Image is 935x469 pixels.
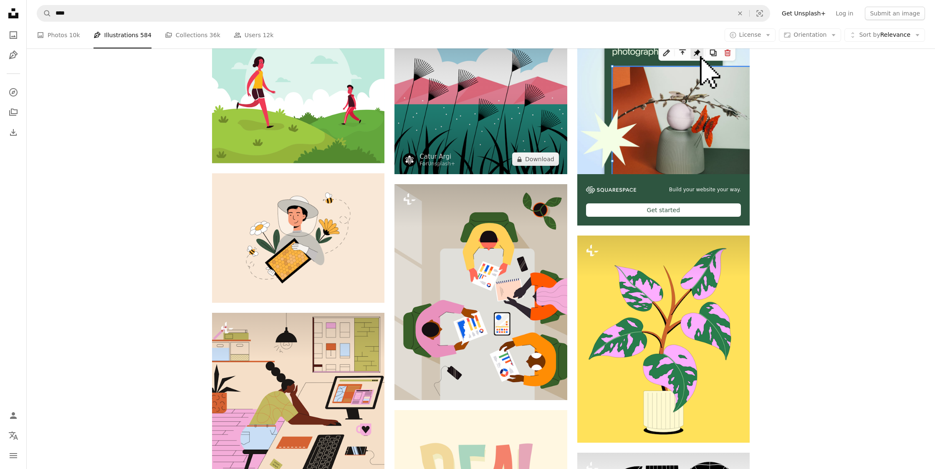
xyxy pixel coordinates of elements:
button: Download [512,152,559,166]
span: 10k [69,30,80,40]
a: Collections [5,104,22,121]
button: Search Unsplash [37,5,51,21]
a: couple walking in the camp car free day [212,79,384,86]
button: Visual search [750,5,770,21]
button: Sort byRelevance [844,28,925,42]
a: Catur Argi [419,152,455,161]
button: License [725,28,776,42]
a: Collections 36k [165,22,220,48]
a: Photos 10k [37,22,80,48]
a: Log in / Sign up [5,407,22,424]
img: file-1723602894256-972c108553a7image [577,2,750,174]
a: Photos [5,27,22,43]
span: Build your website your way. [669,186,741,193]
a: Unsplash+ [427,161,455,167]
button: Orientation [779,28,841,42]
button: Clear [731,5,749,21]
a: a person sitting at a desk with a computer [212,424,384,431]
a: Build your website your way.Get started [577,2,750,226]
span: Relevance [859,31,910,39]
a: A potted plant with green leaves on a yellow background [577,335,750,342]
span: 36k [210,30,220,40]
span: Sort by [859,31,880,38]
div: For [419,161,455,167]
a: Users 12k [234,22,274,48]
button: Language [5,427,22,444]
a: Home — Unsplash [5,5,22,23]
div: Get started [586,203,741,217]
button: Menu [5,447,22,464]
span: Orientation [793,31,826,38]
img: A potted plant with green leaves on a yellow background [577,236,750,443]
a: Log in [831,7,858,20]
span: License [739,31,761,38]
a: Get Unsplash+ [777,7,831,20]
span: 12k [263,30,273,40]
img: A beekeeper holds a honeycomb, surrounded by bees. [212,173,384,303]
img: a group of people sitting around a table [394,184,567,400]
a: A field with tall grass and pink hills in the background [394,84,567,91]
a: Illustrations [5,47,22,63]
a: Explore [5,84,22,101]
a: Download History [5,124,22,141]
a: a group of people sitting around a table [394,288,567,296]
img: Go to Catur Argi's profile [403,153,416,167]
form: Find visuals sitewide [37,5,770,22]
a: A beekeeper holds a honeycomb, surrounded by bees. [212,234,384,241]
img: file-1606177908946-d1eed1cbe4f5image [586,186,636,193]
img: A field with tall grass and pink hills in the background [394,2,567,174]
img: couple walking in the camp car free day [212,2,384,163]
button: Submit an image [865,7,925,20]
